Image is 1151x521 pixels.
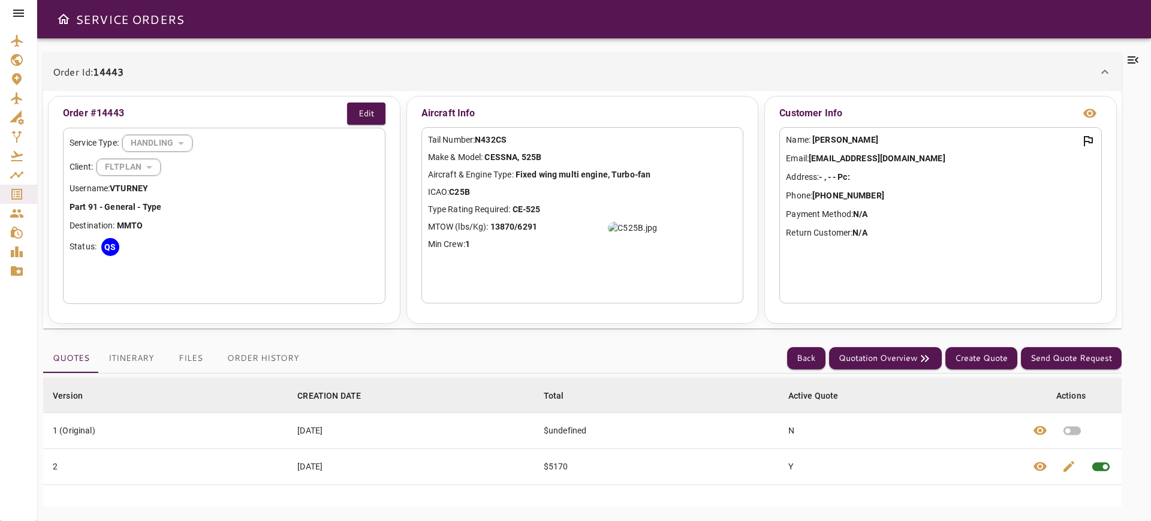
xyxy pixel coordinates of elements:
button: Files [164,344,218,373]
button: View quote details [1026,449,1054,484]
td: N [779,412,1023,448]
p: Destination: [70,219,379,232]
div: HANDLING [97,151,161,183]
button: view info [1078,101,1102,125]
b: C25B [449,187,470,197]
span: Active Quote [788,389,854,403]
b: CE-525 [513,204,541,214]
p: Payment Method: [786,208,1095,221]
div: HANDLING [122,127,192,159]
b: M [117,221,124,230]
div: basic tabs example [43,344,309,373]
p: Address: [786,171,1095,183]
div: Order Id:14443 [43,91,1122,329]
div: QS [101,238,119,256]
div: Version [53,389,83,403]
div: Order Id:14443 [43,53,1122,91]
b: [EMAIL_ADDRESS][DOMAIN_NAME] [809,153,945,163]
span: CREATION DATE [297,389,376,403]
button: Set quote as active quote [1054,413,1090,448]
div: Active Quote [788,389,839,403]
button: Itinerary [99,344,164,373]
span: Total [544,389,580,403]
p: Order #14443 [63,106,124,121]
button: Back [787,347,825,369]
p: Order Id: [53,65,123,79]
p: Make & Model: [428,151,737,164]
button: Send Quote Request [1021,347,1122,369]
td: 1 (Original) [43,412,288,448]
button: Open drawer [52,7,76,31]
b: - , - - Pc: [819,172,849,182]
b: [PERSON_NAME] [812,135,878,144]
b: CESSNA, 525B [484,152,541,162]
button: Quotation Overview [829,347,942,369]
button: Create Quote [945,347,1017,369]
td: $5170 [534,448,779,484]
div: Total [544,389,564,403]
p: Aircraft & Engine Type: [428,168,737,181]
button: Order History [218,344,309,373]
button: Edit quote [1054,449,1083,484]
b: M [124,221,131,230]
b: Fixed wing multi engine, Turbo-fan [516,170,650,179]
span: edit [1062,459,1076,474]
span: visibility [1033,423,1047,438]
button: Edit [347,103,385,125]
b: [PHONE_NUMBER] [812,191,884,200]
td: $undefined [534,412,779,448]
b: T [131,221,137,230]
b: 1 [465,239,470,249]
b: N432CS [475,135,507,144]
td: 2 [43,448,288,484]
p: Aircraft Info [421,103,744,124]
b: 14443 [93,65,123,79]
button: Quotes [43,344,99,373]
b: 13870/6291 [490,222,537,231]
b: VTURNEY [110,183,148,193]
div: Client: [70,158,379,176]
b: N/A [853,209,867,219]
p: Customer Info [779,106,842,121]
p: Status: [70,240,97,253]
p: Username: [70,182,379,195]
p: ICAO: [428,186,737,198]
div: CREATION DATE [297,389,361,403]
p: Phone: [786,189,1095,202]
b: O [137,221,143,230]
button: View quote details [1026,413,1054,448]
p: MTOW (lbs/Kg): [428,221,737,233]
div: Service Type: [70,134,379,152]
p: Email: [786,152,1095,165]
p: Part 91 - General - Type [70,201,379,213]
p: Tail Number: [428,134,737,146]
b: N/A [852,228,867,237]
img: C525B.jpg [608,222,657,234]
span: Version [53,389,98,403]
td: [DATE] [288,412,534,448]
td: Y [779,448,1023,484]
p: Type Rating Required: [428,203,737,216]
h6: SERVICE ORDERS [76,10,184,29]
span: This quote is already active [1083,449,1119,484]
p: Return Customer: [786,227,1095,239]
span: visibility [1033,459,1047,474]
p: Name: [786,134,1095,146]
p: Min Crew: [428,238,737,251]
td: [DATE] [288,448,534,484]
